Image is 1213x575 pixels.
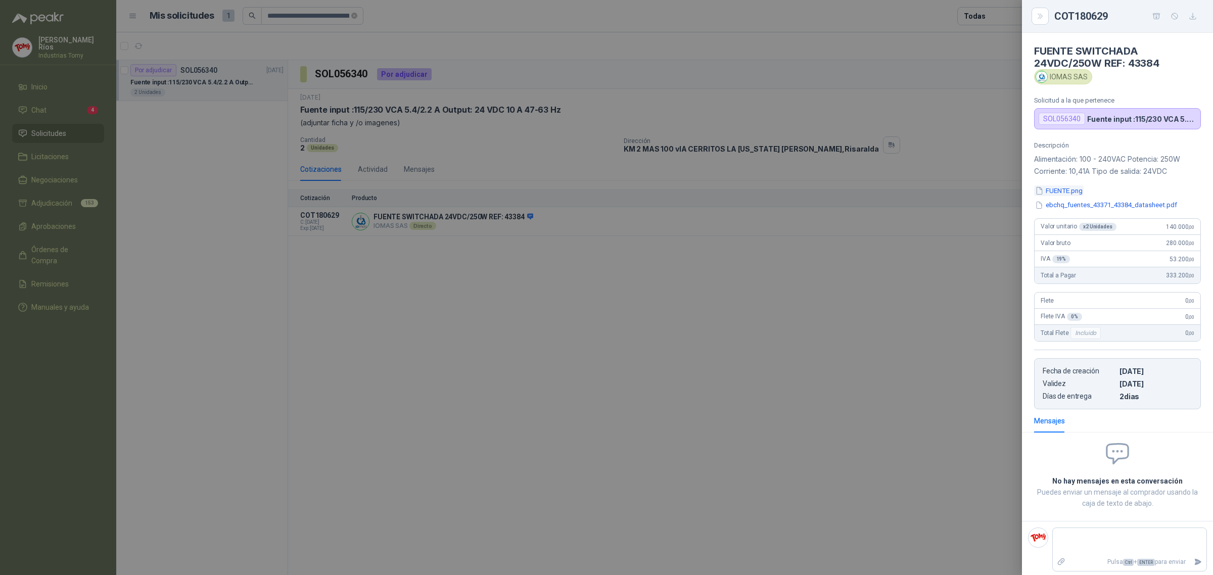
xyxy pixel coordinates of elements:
[1188,273,1194,278] span: ,00
[1043,367,1115,375] p: Fecha de creación
[1043,379,1115,388] p: Validez
[1034,97,1201,104] p: Solicitud a la que pertenece
[1034,475,1201,487] h2: No hay mensajes en esta conversación
[1034,487,1201,509] p: Puedes enviar un mensaje al comprador usando la caja de texto de abajo.
[1188,298,1194,304] span: ,00
[1166,223,1194,230] span: 140.000
[1041,327,1103,339] span: Total Flete
[1041,255,1070,263] span: IVA
[1188,257,1194,262] span: ,00
[1067,313,1082,321] div: 0 %
[1137,559,1155,566] span: ENTER
[1070,327,1101,339] div: Incluido
[1188,224,1194,230] span: ,00
[1170,256,1194,263] span: 53.200
[1036,71,1047,82] img: Company Logo
[1041,272,1076,279] span: Total a Pagar
[1123,559,1134,566] span: Ctrl
[1034,10,1046,22] button: Close
[1188,330,1194,336] span: ,00
[1166,239,1194,247] span: 280.000
[1034,185,1084,196] button: FUENTE.png
[1087,115,1196,123] p: Fuente input :115/230 VCA 5.4/2.2 A Output: 24 VDC 10 A 47-63 Hz
[1034,45,1201,69] h4: FUENTE SWITCHADA 24VDC/250W REF: 43384
[1185,297,1194,304] span: 0
[1034,141,1201,149] p: Descripción
[1034,415,1065,426] div: Mensajes
[1119,392,1192,401] p: 2 dias
[1041,239,1070,247] span: Valor bruto
[1034,69,1092,84] div: IOMAS SAS
[1034,200,1178,211] button: ebchq_fuentes_43371_43384_datasheet.pdf
[1029,528,1048,547] img: Company Logo
[1034,153,1201,177] p: Alimentación: 100 - 240VAC Potencia: 250W Corriente: 10,41A Tipo de salida: 24VDC
[1188,314,1194,320] span: ,00
[1119,367,1192,375] p: [DATE]
[1041,297,1054,304] span: Flete
[1054,8,1201,24] div: COT180629
[1041,223,1116,231] span: Valor unitario
[1039,113,1085,125] div: SOL056340
[1053,553,1070,571] label: Adjuntar archivos
[1185,329,1194,337] span: 0
[1190,553,1206,571] button: Enviar
[1185,313,1194,320] span: 0
[1043,392,1115,401] p: Días de entrega
[1052,255,1070,263] div: 19 %
[1119,379,1192,388] p: [DATE]
[1070,553,1190,571] p: Pulsa + para enviar
[1041,313,1082,321] span: Flete IVA
[1166,272,1194,279] span: 333.200
[1079,223,1116,231] div: x 2 Unidades
[1188,241,1194,246] span: ,00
